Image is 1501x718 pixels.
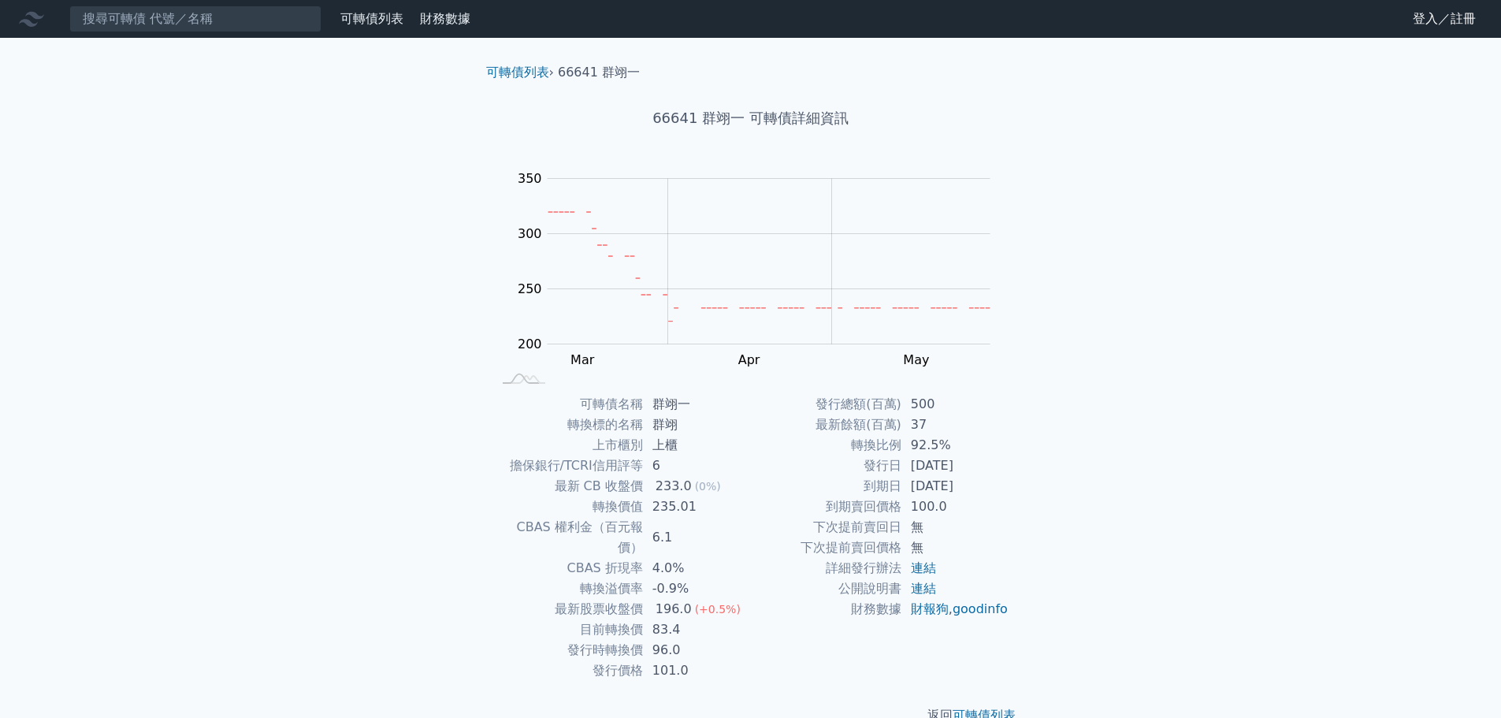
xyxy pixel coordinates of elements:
td: 最新股票收盤價 [492,599,643,619]
td: 4.0% [643,558,751,578]
td: CBAS 折現率 [492,558,643,578]
td: 群翊 [643,415,751,435]
td: 發行總額(百萬) [751,394,901,415]
td: 到期賣回價格 [751,497,901,517]
td: 發行時轉換價 [492,640,643,660]
td: 6.1 [643,517,751,558]
input: 搜尋可轉債 代號／名稱 [69,6,321,32]
a: 財報狗 [911,601,949,616]
div: 233.0 [652,476,695,497]
span: (0%) [695,480,721,493]
td: 到期日 [751,476,901,497]
td: 100.0 [901,497,1009,517]
h1: 66641 群翊一 可轉債詳細資訊 [474,107,1028,129]
td: 101.0 [643,660,751,681]
td: 上櫃 [643,435,751,456]
td: 可轉債名稱 [492,394,643,415]
tspan: 200 [518,337,542,352]
span: (+0.5%) [695,603,741,616]
td: 發行日 [751,456,901,476]
td: -0.9% [643,578,751,599]
td: 無 [901,538,1009,558]
td: 無 [901,517,1009,538]
tspan: 250 [518,281,542,296]
div: 196.0 [652,599,695,619]
td: 詳細發行辦法 [751,558,901,578]
a: goodinfo [953,601,1008,616]
td: [DATE] [901,476,1009,497]
td: 92.5% [901,435,1009,456]
td: 下次提前賣回日 [751,517,901,538]
td: 目前轉換價 [492,619,643,640]
td: 群翊一 [643,394,751,415]
a: 登入／註冊 [1400,6,1488,32]
tspan: Apr [738,352,760,367]
td: 財務數據 [751,599,901,619]
a: 可轉債列表 [340,11,403,26]
li: › [486,63,554,82]
td: 上市櫃別 [492,435,643,456]
td: 轉換溢價率 [492,578,643,599]
td: 轉換比例 [751,435,901,456]
td: CBAS 權利金（百元報價） [492,517,643,558]
td: 最新 CB 收盤價 [492,476,643,497]
td: 公開說明書 [751,578,901,599]
td: 最新餘額(百萬) [751,415,901,435]
td: 下次提前賣回價格 [751,538,901,558]
td: 37 [901,415,1009,435]
tspan: 300 [518,226,542,241]
td: 6 [643,456,751,476]
td: [DATE] [901,456,1009,476]
td: 83.4 [643,619,751,640]
a: 連結 [911,581,936,596]
td: 500 [901,394,1009,415]
td: 轉換標的名稱 [492,415,643,435]
a: 連結 [911,560,936,575]
li: 66641 群翊一 [558,63,640,82]
tspan: May [903,352,929,367]
td: 235.01 [643,497,751,517]
tspan: Mar [570,352,595,367]
td: 擔保銀行/TCRI信用評等 [492,456,643,476]
td: , [901,599,1009,619]
a: 可轉債列表 [486,65,549,80]
tspan: 350 [518,171,542,186]
a: 財務數據 [420,11,470,26]
td: 發行價格 [492,660,643,681]
g: Chart [510,171,1014,367]
td: 96.0 [643,640,751,660]
td: 轉換價值 [492,497,643,517]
